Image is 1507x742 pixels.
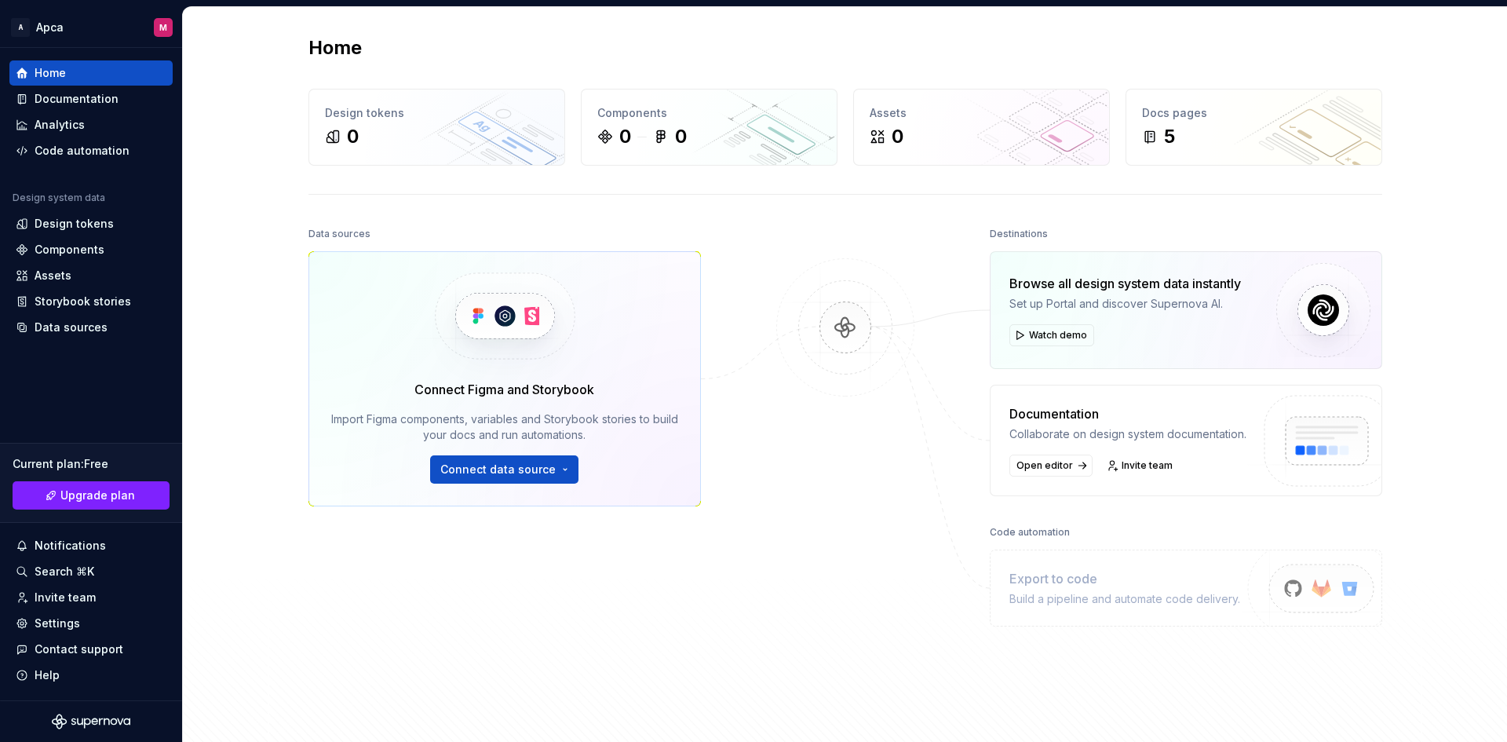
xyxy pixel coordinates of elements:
a: Home [9,60,173,86]
span: Upgrade plan [60,488,135,503]
div: Invite team [35,590,96,605]
span: Open editor [1016,459,1073,472]
div: Design tokens [325,105,549,121]
div: Settings [35,616,80,631]
a: Documentation [9,86,173,111]
a: Docs pages5 [1126,89,1382,166]
div: Browse all design system data instantly [1009,274,1241,293]
a: Open editor [1009,455,1093,477]
span: Connect data source [440,462,556,477]
div: M [159,21,167,34]
div: Help [35,667,60,683]
div: Connect Figma and Storybook [414,380,594,399]
span: Invite team [1122,459,1173,472]
div: Components [597,105,821,121]
a: Design tokens0 [308,89,565,166]
div: 0 [892,124,903,149]
div: 5 [1164,124,1175,149]
div: Contact support [35,641,123,657]
div: Home [35,65,66,81]
div: Data sources [35,320,108,335]
a: Invite team [9,585,173,610]
div: Storybook stories [35,294,131,309]
div: 0 [347,124,359,149]
div: Set up Portal and discover Supernova AI. [1009,296,1241,312]
a: Storybook stories [9,289,173,314]
div: Docs pages [1142,105,1366,121]
div: Documentation [35,91,119,107]
a: Settings [9,611,173,636]
div: Build a pipeline and automate code delivery. [1009,591,1240,607]
div: Components [35,242,104,258]
button: AApcaM [3,10,179,44]
div: Code automation [990,521,1070,543]
a: Design tokens [9,211,173,236]
div: Current plan : Free [13,456,170,472]
button: Search ⌘K [9,559,173,584]
button: Connect data source [430,455,578,484]
div: Assets [35,268,71,283]
div: Apca [36,20,64,35]
div: Design system data [13,192,105,204]
div: Import Figma components, variables and Storybook stories to build your docs and run automations. [331,411,678,443]
a: Components00 [581,89,837,166]
div: Data sources [308,223,370,245]
h2: Home [308,35,362,60]
div: 0 [675,124,687,149]
a: Code automation [9,138,173,163]
button: Help [9,663,173,688]
div: Code automation [35,143,130,159]
a: Components [9,237,173,262]
div: Documentation [1009,404,1246,423]
button: Notifications [9,533,173,558]
div: Collaborate on design system documentation. [1009,426,1246,442]
div: A [11,18,30,37]
a: Data sources [9,315,173,340]
svg: Supernova Logo [52,714,130,729]
div: Destinations [990,223,1048,245]
div: Analytics [35,117,85,133]
div: Export to code [1009,569,1240,588]
a: Assets [9,263,173,288]
a: Assets0 [853,89,1110,166]
button: Upgrade plan [13,481,170,510]
div: Notifications [35,538,106,554]
button: Contact support [9,637,173,662]
a: Invite team [1102,455,1180,477]
div: 0 [619,124,631,149]
div: Search ⌘K [35,564,94,579]
a: Analytics [9,112,173,137]
span: Watch demo [1029,329,1087,342]
div: Assets [870,105,1093,121]
button: Watch demo [1009,324,1094,346]
div: Design tokens [35,216,114,232]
